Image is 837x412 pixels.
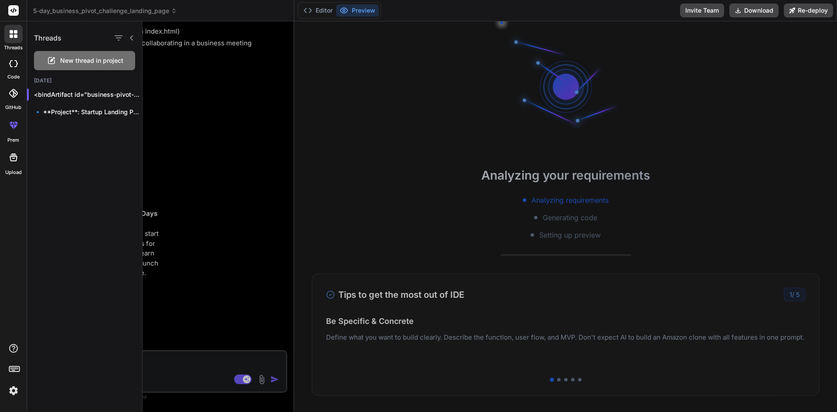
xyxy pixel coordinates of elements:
label: code [7,73,20,81]
span: New thread in project [60,56,123,65]
h1: Threads [34,33,61,43]
h2: [DATE] [27,77,142,84]
p: <bindArtifact id="business-pivot-challenge" title="5-Day Business Pivot Challenge Landing... [34,90,142,99]
label: threads [4,44,23,51]
button: Invite Team [680,3,724,17]
button: Editor [300,4,336,17]
label: prem [7,136,19,144]
span: 5-day_business_pivot_challenge_landing_page [33,7,177,15]
button: Download [729,3,779,17]
button: Re-deploy [784,3,833,17]
p: 🔹 **Project**: Startup Landing Page 🔧 **Tech... [34,108,142,116]
label: GitHub [5,104,21,111]
img: settings [6,383,21,398]
button: Preview [336,4,379,17]
label: Upload [5,169,22,176]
